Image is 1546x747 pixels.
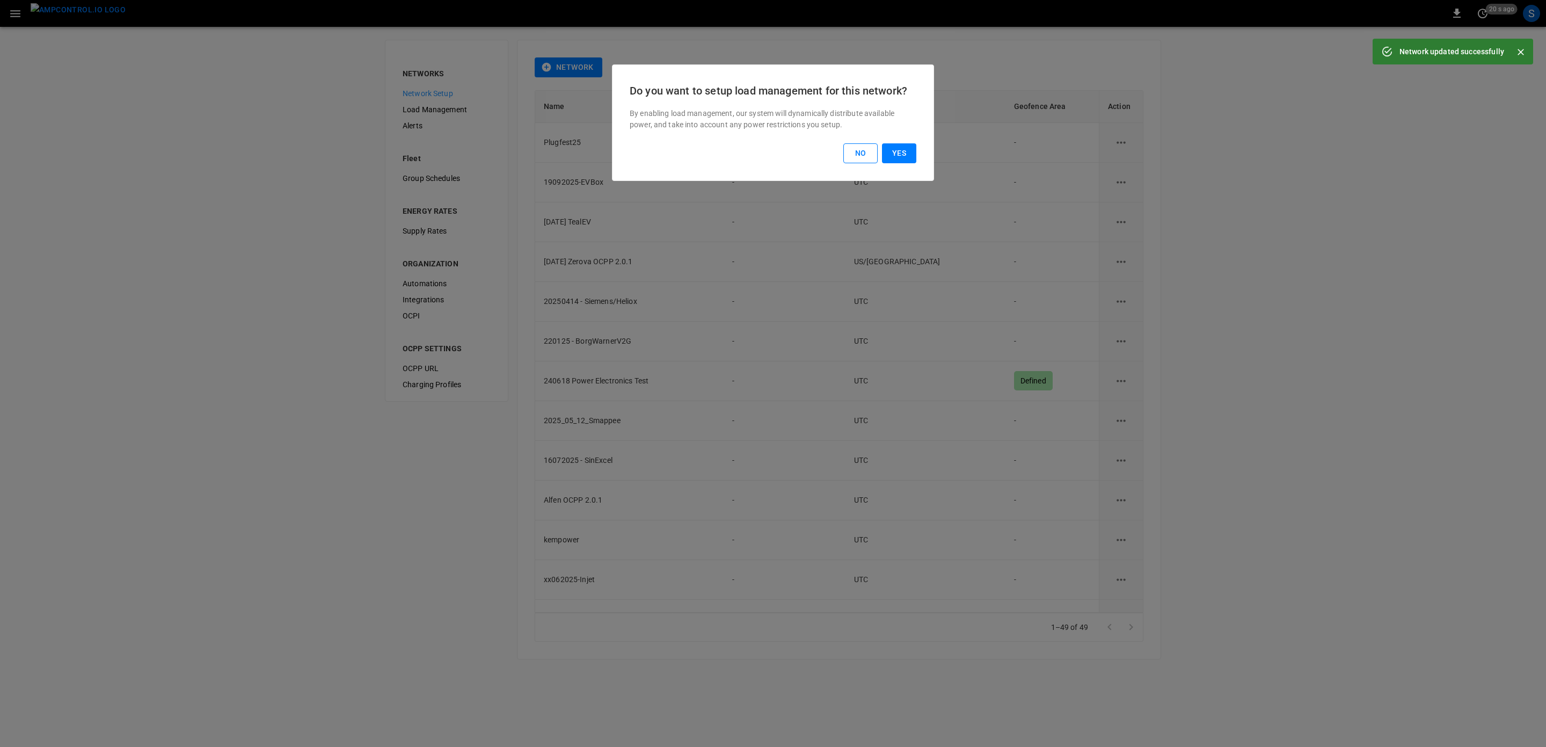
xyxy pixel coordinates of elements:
[843,143,878,163] button: No
[1513,44,1529,60] button: Close
[630,108,916,143] p: By enabling load management, our system will dynamically distribute available power, and take int...
[630,82,916,99] h6: Do you want to setup load management for this network?
[882,143,916,163] button: Yes
[1399,42,1504,61] div: Network updated successfully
